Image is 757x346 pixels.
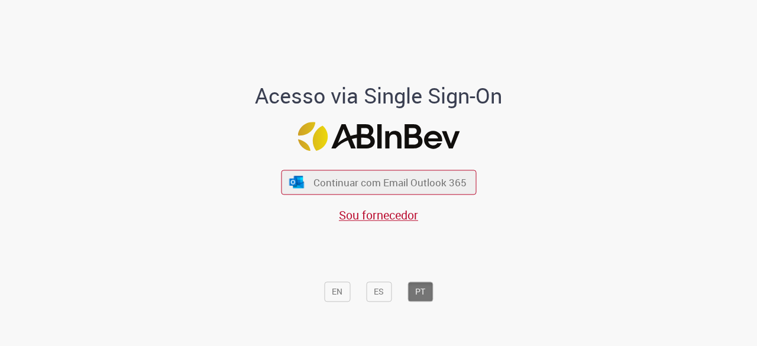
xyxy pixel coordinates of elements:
[324,282,350,302] button: EN
[313,176,467,189] span: Continuar com Email Outlook 365
[339,207,418,223] a: Sou fornecedor
[366,282,392,302] button: ES
[407,282,433,302] button: PT
[289,176,305,188] img: ícone Azure/Microsoft 360
[297,122,460,151] img: Logo ABInBev
[215,85,543,108] h1: Acesso via Single Sign-On
[281,170,476,195] button: ícone Azure/Microsoft 360 Continuar com Email Outlook 365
